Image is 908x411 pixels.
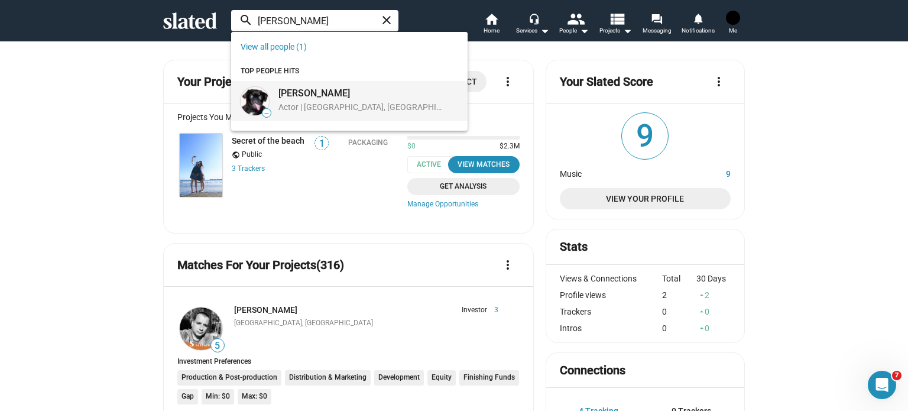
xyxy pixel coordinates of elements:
span: 9 [622,113,668,159]
span: Investor [462,306,487,315]
span: Public [242,150,262,160]
mat-icon: arrow_drop_up [698,291,706,299]
a: Secret of the beach [177,131,225,199]
div: 0 [662,323,696,333]
dd: 9 [686,166,731,179]
a: View all people (1) [241,42,307,51]
span: 1 [315,138,328,150]
li: Distribution & Marketing [285,370,371,386]
div: Packaging [348,138,388,147]
mat-icon: notifications [692,12,703,24]
dt: Music [560,166,686,179]
mat-icon: arrow_drop_down [537,24,552,38]
a: 3 Trackers [232,164,265,173]
span: Active [407,156,458,173]
a: View Your Profile [560,188,731,209]
button: People [553,12,595,38]
li: Min: $0 [202,389,234,404]
mat-icon: home [484,12,498,26]
div: Actor | [GEOGRAPHIC_DATA], [GEOGRAPHIC_DATA], [GEOGRAPHIC_DATA] [278,102,445,114]
div: 2 [696,290,731,300]
li: Development [374,370,424,386]
div: Services [516,24,549,38]
a: Get Analysis [407,178,520,195]
span: 5 [211,340,224,352]
span: 3 [487,306,498,315]
span: Notifications [682,24,715,38]
li: Equity [427,370,456,386]
div: [GEOGRAPHIC_DATA], [GEOGRAPHIC_DATA] [234,319,498,328]
span: $2.3M [495,142,520,151]
a: Notifications [677,12,719,38]
div: TOP PEOPLE HITS [231,62,468,81]
span: Home [484,24,500,38]
a: Marco Allegri [177,305,225,352]
span: 7 [892,371,901,380]
div: 0 [696,323,731,333]
span: Messaging [643,24,672,38]
mat-card-title: Your Slated Score [560,74,653,90]
div: [PERSON_NAME] [278,87,445,99]
li: Production & Post-production [177,370,281,386]
a: Home [471,12,512,38]
div: People [559,24,589,38]
mat-card-title: Matches For Your Projects [177,257,344,273]
a: Manage Opportunities [407,200,520,209]
button: Kyoji OhnoMe [719,8,747,39]
span: Me [729,24,737,38]
div: Total [662,274,696,283]
mat-icon: arrow_drop_down [577,24,591,38]
li: Max: $0 [238,389,271,404]
button: View Matches [448,156,520,173]
span: — [262,110,271,116]
a: [PERSON_NAME] [234,305,297,315]
input: Search people and projects [231,10,398,31]
iframe: Intercom live chat [868,371,896,399]
mat-icon: headset_mic [528,13,539,24]
img: Secret of the beach [180,134,222,197]
li: Finishing Funds [459,370,519,386]
mat-card-title: Your Projects [177,74,248,90]
div: Investment Preferences [177,357,520,365]
span: Get Analysis [414,180,513,193]
div: Intros [560,323,663,333]
mat-icon: more_vert [501,258,515,272]
span: View Your Profile [569,188,721,209]
div: 0 [662,307,696,316]
mat-icon: arrow_drop_down [620,24,634,38]
a: Messaging [636,12,677,38]
button: Services [512,12,553,38]
div: 0 [696,307,731,316]
div: 2 [662,290,696,300]
span: $0 [407,142,416,151]
div: View Matches [455,158,513,171]
mat-card-title: Connections [560,363,625,378]
img: Sharon Bruneau [241,87,269,115]
div: Views & Connections [560,274,663,283]
mat-icon: people [567,10,584,27]
mat-icon: arrow_drop_up [698,308,706,316]
mat-icon: arrow_drop_up [698,324,706,332]
div: 30 Days [696,274,731,283]
span: Projects [599,24,632,38]
img: Kyoji Ohno [726,11,740,25]
img: Marco Allegri [180,308,222,350]
li: Gap [177,389,198,404]
mat-icon: view_list [608,10,625,27]
button: Projects [595,12,636,38]
div: Trackers [560,307,663,316]
span: (316) [316,258,344,272]
a: Secret of the beach [232,136,304,145]
div: Profile views [560,290,663,300]
span: s [261,164,265,173]
mat-icon: more_vert [501,75,515,89]
mat-icon: close [380,13,394,27]
div: Projects You Manage [177,112,520,122]
mat-icon: more_vert [712,75,726,89]
mat-icon: forum [651,13,662,24]
mat-card-title: Stats [560,239,588,255]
